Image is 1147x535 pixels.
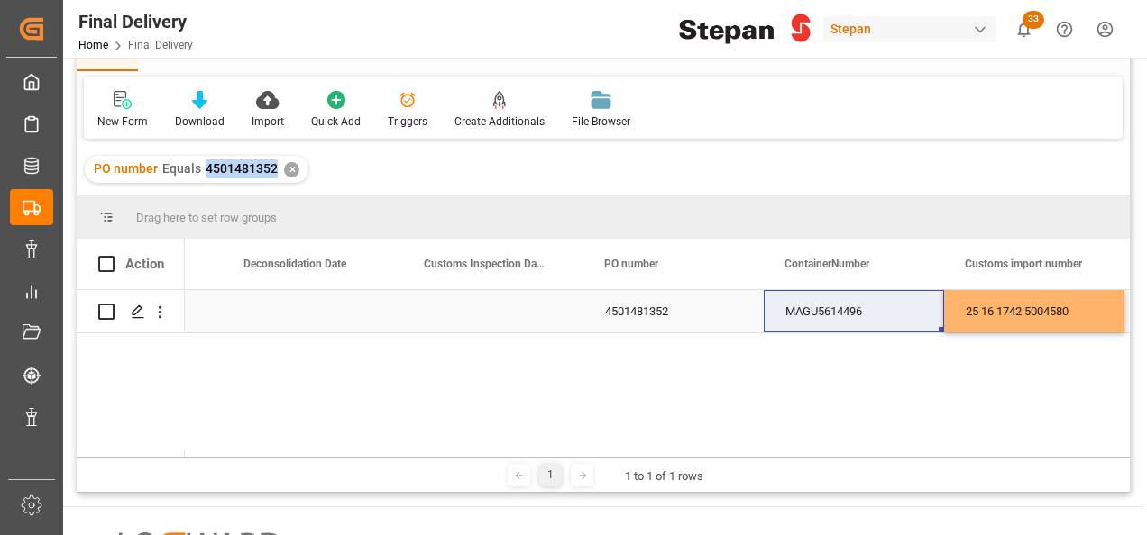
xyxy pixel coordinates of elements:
div: Create Additionals [454,113,545,130]
div: 25 16 1742 5004580 [944,290,1124,332]
div: Triggers [388,113,427,130]
span: 4501481352 [206,161,278,176]
div: Press SPACE to select this row. [77,290,185,333]
button: Help Center [1044,9,1085,50]
div: 1 to 1 of 1 rows [625,467,703,485]
span: Deconsolidation Date [243,258,346,270]
img: Stepan_Company_logo.svg.png_1713531530.png [679,14,811,45]
button: Stepan [823,12,1004,46]
a: Home [78,39,108,51]
div: File Browser [572,113,630,130]
span: Customs Inspection Date [424,258,545,270]
span: ContainerNumber [785,258,869,270]
div: Stepan [823,16,996,42]
span: Customs import number [965,258,1082,270]
div: Download [175,113,225,130]
div: MAGU5614496 [764,290,944,332]
div: 4501481352 [583,290,764,332]
span: 33 [1023,11,1044,29]
span: PO number [94,161,158,176]
span: Equals [162,161,201,176]
div: ✕ [284,162,299,177]
button: show 33 new notifications [1004,9,1044,50]
div: Action [125,256,164,272]
span: PO number [604,258,658,270]
div: Quick Add [311,113,361,130]
div: Final Delivery [78,8,193,35]
div: New Form [97,113,148,130]
div: Import [252,113,284,130]
div: 1 [539,464,562,486]
span: Drag here to set row groups [136,211,277,224]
